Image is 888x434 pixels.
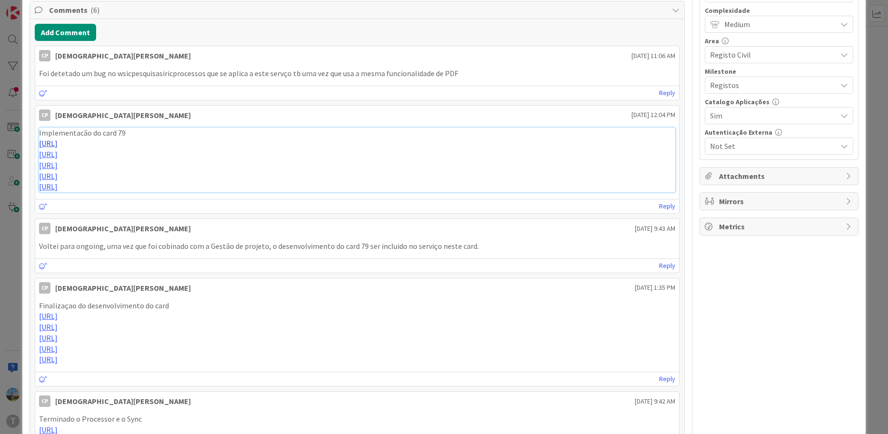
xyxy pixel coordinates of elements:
[631,110,675,120] span: [DATE] 12:04 PM
[39,223,50,234] div: CP
[55,223,191,234] div: [DEMOGRAPHIC_DATA][PERSON_NAME]
[39,138,58,148] a: [URL]
[39,322,58,332] a: [URL]
[90,5,99,15] span: ( 6 )
[55,109,191,121] div: [DEMOGRAPHIC_DATA][PERSON_NAME]
[719,196,841,207] span: Mirrors
[635,224,675,234] span: [DATE] 9:43 AM
[39,311,58,321] a: [URL]
[719,221,841,232] span: Metrics
[39,171,58,181] a: [URL]
[635,396,675,406] span: [DATE] 9:42 AM
[39,333,58,343] a: [URL]
[35,24,96,41] button: Add Comment
[710,79,832,92] span: Registos
[39,50,50,61] div: CP
[710,109,832,122] span: Sim
[39,344,58,354] a: [URL]
[39,68,676,79] p: Foi detetado um bug no wsicpesquisasiricprocessos que se aplica a este servço tb uma vez que usa ...
[39,149,58,159] a: [URL]
[710,139,832,153] span: Not Set
[659,260,675,272] a: Reply
[705,68,853,75] div: Milestone
[49,4,668,16] span: Comments
[39,160,58,170] a: [URL]
[39,182,58,191] a: [URL]
[39,395,50,407] div: CP
[55,50,191,61] div: [DEMOGRAPHIC_DATA][PERSON_NAME]
[39,128,676,138] p: Implementacão do card 79
[705,7,853,14] div: Complexidade
[39,414,676,424] p: Terminado o Processor e o Sync
[55,395,191,407] div: [DEMOGRAPHIC_DATA][PERSON_NAME]
[659,87,675,99] a: Reply
[719,170,841,182] span: Attachments
[39,282,50,294] div: CP
[710,48,832,61] span: Registo Civil
[705,38,853,44] div: Area
[659,373,675,385] a: Reply
[55,282,191,294] div: [DEMOGRAPHIC_DATA][PERSON_NAME]
[39,300,676,311] p: Finalizaçao do desenvolvimento do card
[705,99,853,105] div: Catalogo Aplicações
[705,129,853,136] div: Autenticação Externa
[724,18,832,31] span: Medium
[39,355,58,364] a: [URL]
[631,51,675,61] span: [DATE] 11:06 AM
[39,109,50,121] div: CP
[659,200,675,212] a: Reply
[39,241,676,252] p: Voltei para ongoing, uma vez que foi cobinado com a Gestão de projeto, o desenvolvimento do card ...
[635,283,675,293] span: [DATE] 1:35 PM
